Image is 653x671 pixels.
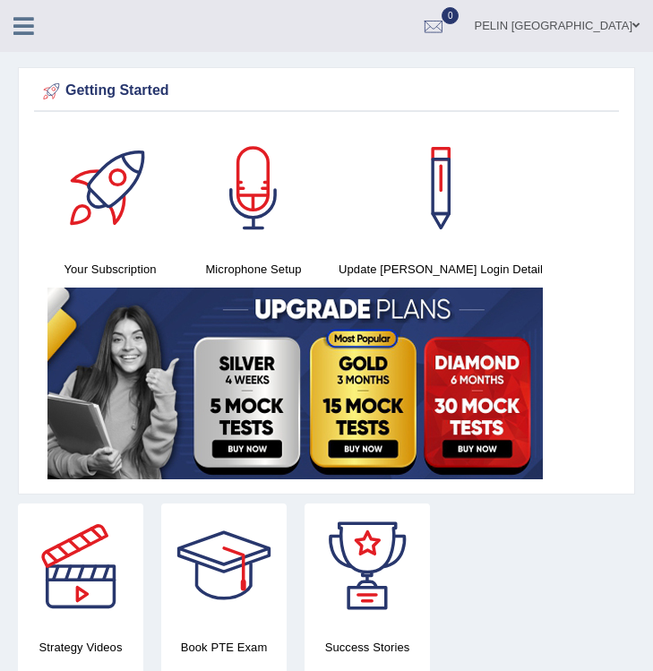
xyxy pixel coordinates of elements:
[161,638,287,657] h4: Book PTE Exam
[47,260,173,279] h4: Your Subscription
[18,638,143,657] h4: Strategy Videos
[442,7,460,24] span: 0
[305,638,430,657] h4: Success Stories
[47,288,543,479] img: small5.jpg
[334,260,547,279] h4: Update [PERSON_NAME] Login Detail
[191,260,316,279] h4: Microphone Setup
[39,78,614,105] div: Getting Started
